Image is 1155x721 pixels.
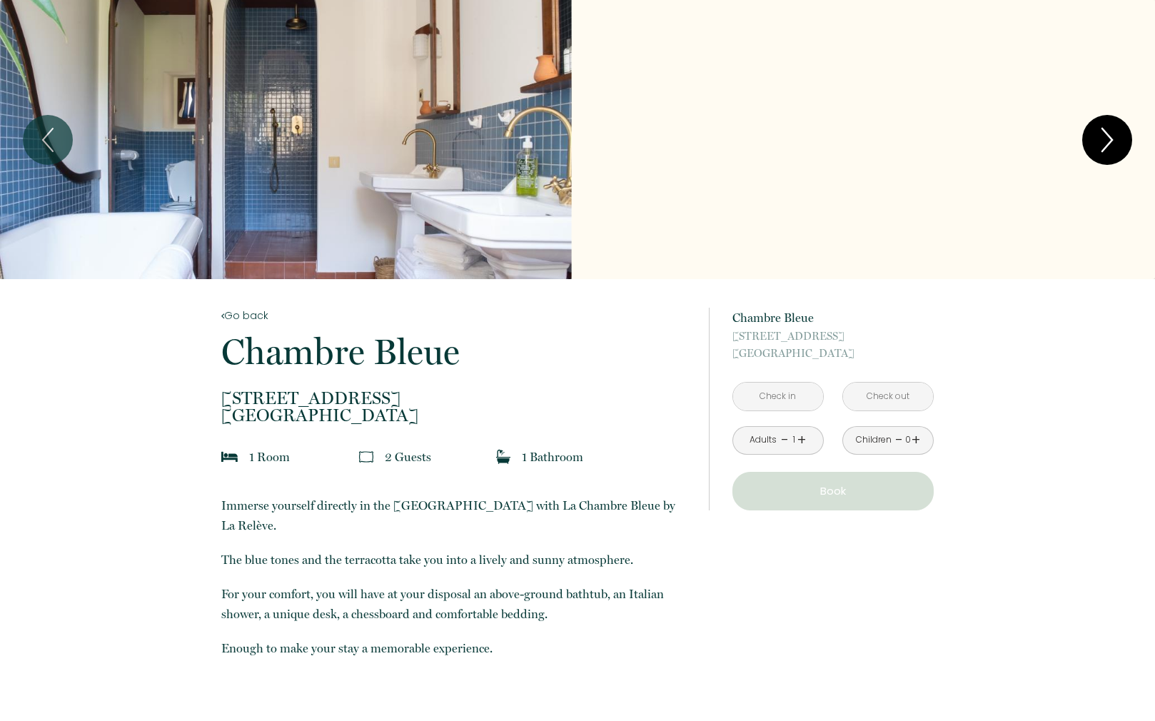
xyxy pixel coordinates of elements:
[1082,115,1132,165] button: Next
[221,638,690,658] p: Enough to make your stay a memorable experience.
[750,433,777,447] div: Adults
[221,550,690,570] p: The blue tones and the terracotta take you into a lively and sunny atmosphere.
[856,433,892,447] div: Children
[221,308,690,323] a: Go back
[797,429,806,451] a: +
[221,584,690,624] p: For your comfort, you will have at your disposal an above-ground bathtub, an Italian shower, a un...
[781,429,789,451] a: -
[385,447,431,467] p: 2 Guest
[732,328,934,362] p: [GEOGRAPHIC_DATA]
[221,334,690,370] p: Chambre Bleue
[732,328,934,345] span: [STREET_ADDRESS]
[904,433,912,447] div: 0
[359,450,373,464] img: guests
[733,383,823,410] input: Check in
[249,447,290,467] p: 1 Room
[221,390,690,407] span: [STREET_ADDRESS]
[522,447,583,467] p: 1 Bathroom
[790,433,797,447] div: 1
[221,390,690,424] p: [GEOGRAPHIC_DATA]
[732,308,934,328] p: Chambre Bleue
[221,495,690,692] p: ​
[426,450,431,464] span: s
[912,429,920,451] a: +
[221,495,690,535] p: Immerse yourself directly in the [GEOGRAPHIC_DATA] with La Chambre Bleue by La Relève.
[732,472,934,510] button: Book
[895,429,903,451] a: -
[737,483,929,500] p: Book
[843,383,933,410] input: Check out
[23,115,73,165] button: Previous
